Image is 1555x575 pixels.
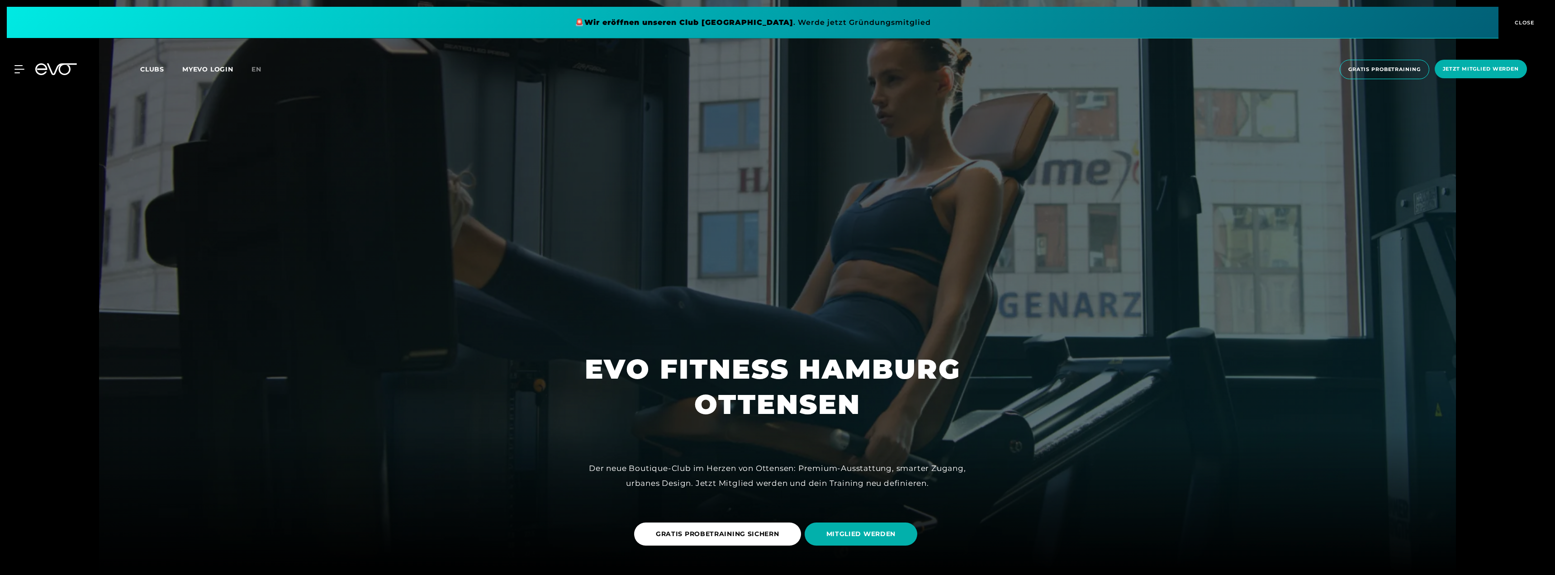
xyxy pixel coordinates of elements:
[1348,66,1421,73] span: Gratis Probetraining
[826,529,896,539] span: MITGLIED WERDEN
[1498,7,1548,38] button: CLOSE
[140,65,182,73] a: Clubs
[1337,60,1432,79] a: Gratis Probetraining
[1432,60,1530,79] a: Jetzt Mitglied werden
[182,65,233,73] a: MYEVO LOGIN
[634,516,805,552] a: GRATIS PROBETRAINING SICHERN
[251,64,272,75] a: en
[251,65,261,73] span: en
[656,529,779,539] span: GRATIS PROBETRAINING SICHERN
[574,461,981,490] div: Der neue Boutique-Club im Herzen von Ottensen: Premium-Ausstattung, smarter Zugang, urbanes Desig...
[805,516,921,552] a: MITGLIED WERDEN
[1443,65,1519,73] span: Jetzt Mitglied werden
[140,65,164,73] span: Clubs
[585,352,970,422] h1: EVO FITNESS HAMBURG OTTENSEN
[1512,19,1535,27] span: CLOSE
